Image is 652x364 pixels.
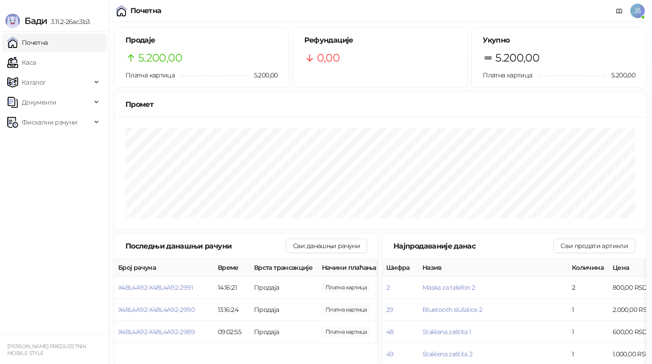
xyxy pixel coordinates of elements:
[138,49,182,67] span: 5.200,00
[250,299,318,321] td: Продаја
[630,4,645,18] span: JŠ
[304,35,457,46] h5: Рефундације
[118,328,195,336] button: X48L4A92-X48L4A92-2989
[568,259,609,277] th: Количина
[322,283,370,292] span: 800,00
[214,277,250,299] td: 14:16:21
[22,73,46,91] span: Каталог
[317,49,340,67] span: 0,00
[286,239,367,253] button: Сви данашњи рачуни
[214,299,250,321] td: 13:16:24
[250,259,318,277] th: Врста трансакције
[386,283,389,292] button: 2
[115,259,214,277] th: Број рачуна
[7,34,48,52] a: Почетна
[7,343,86,356] small: [PERSON_NAME] PREDUZETNIK MOBILE STYLE
[7,53,36,72] a: Каса
[22,93,56,111] span: Документи
[605,70,635,80] span: 5.200,00
[250,321,318,343] td: Продаја
[125,240,286,252] div: Последњи данашњи рачуни
[322,327,370,337] span: 2.000,00
[568,299,609,321] td: 1
[214,259,250,277] th: Време
[422,283,475,292] button: Maska za telefon 2
[386,328,394,336] button: 48
[322,305,370,315] span: 2.400,00
[125,71,175,79] span: Платна картица
[248,70,278,80] span: 5.200,00
[118,306,195,314] button: X48L4A92-X48L4A92-2990
[483,71,532,79] span: Платна картица
[393,240,553,252] div: Најпродаваније данас
[22,113,77,131] span: Фискални рачуни
[318,259,409,277] th: Начини плаћања
[47,18,90,26] span: 3.11.2-26ac3b3
[250,277,318,299] td: Продаја
[386,350,394,358] button: 49
[125,35,278,46] h5: Продаје
[553,239,635,253] button: Сви продати артикли
[24,15,47,26] span: Бади
[483,35,635,46] h5: Укупно
[568,277,609,299] td: 2
[422,350,472,358] button: Staklena zaštita 2
[383,259,419,277] th: Шифра
[214,321,250,343] td: 09:02:55
[568,321,609,343] td: 1
[130,7,162,14] div: Почетна
[495,49,539,67] span: 5.200,00
[5,14,20,28] img: Logo
[612,4,627,18] a: Документација
[422,328,471,336] button: Staklena zaštita 1
[118,283,193,292] button: X48L4A92-X48L4A92-2991
[422,306,483,314] button: Bluetooth slušalice 2
[386,306,393,314] button: 29
[125,99,635,110] div: Промет
[419,259,568,277] th: Назив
